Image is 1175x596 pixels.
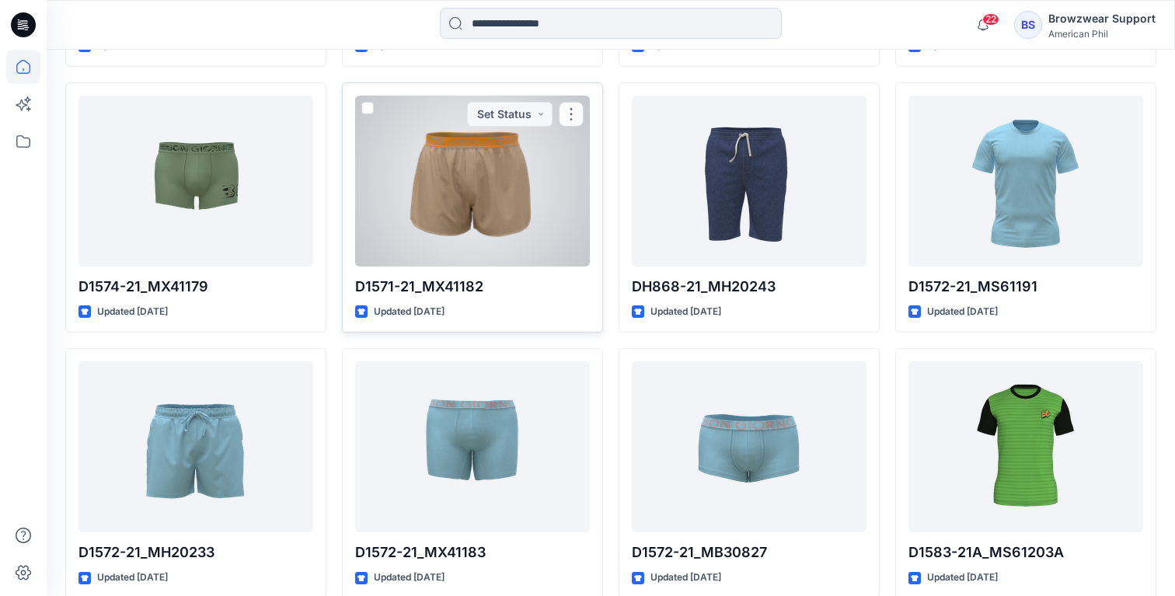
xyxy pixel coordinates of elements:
p: Updated [DATE] [650,304,721,320]
a: D1583-21A_MS61203A [908,361,1143,532]
p: D1572-21_MX41183 [355,542,590,563]
a: D1572-21_MS61191 [908,96,1143,267]
div: BS [1014,11,1042,39]
a: DH868-21_MH20243 [632,96,866,267]
p: Updated [DATE] [650,570,721,586]
a: D1572-21_MB30827 [632,361,866,532]
p: Updated [DATE] [374,304,445,320]
p: Updated [DATE] [374,570,445,586]
p: D1572-21_MH20233 [78,542,313,563]
a: D1572-21_MX41183 [355,361,590,532]
p: D1572-21_MB30827 [632,542,866,563]
div: Browzwear Support [1048,9,1156,28]
p: D1583-21A_MS61203A [908,542,1143,563]
p: Updated [DATE] [927,570,998,586]
p: D1574-21_MX41179 [78,276,313,298]
a: D1574-21_MX41179 [78,96,313,267]
p: DH868-21_MH20243 [632,276,866,298]
p: D1571-21_MX41182 [355,276,590,298]
a: D1571-21_MX41182 [355,96,590,267]
span: 22 [982,13,999,26]
p: Updated [DATE] [927,304,998,320]
p: D1572-21_MS61191 [908,276,1143,298]
a: D1572-21_MH20233 [78,361,313,532]
div: American Phil [1048,28,1156,40]
p: Updated [DATE] [97,570,168,586]
p: Updated [DATE] [97,304,168,320]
